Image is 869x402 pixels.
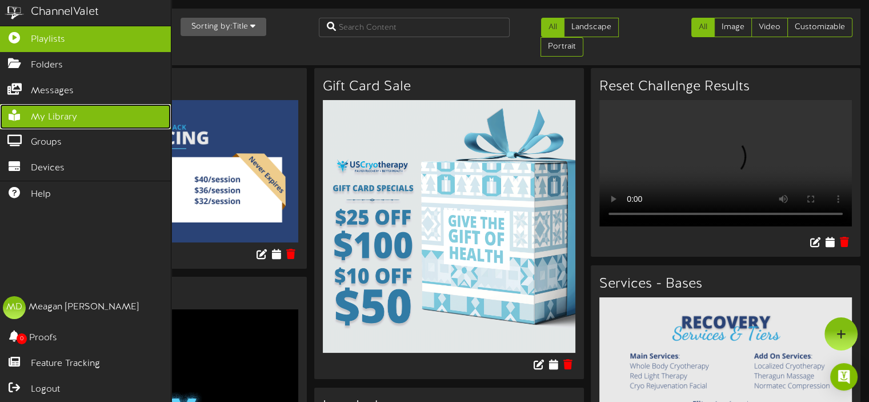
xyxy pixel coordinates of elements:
span: Feature Tracking [31,357,100,371]
div: ChannelValet [31,4,99,21]
span: Groups [31,136,62,149]
a: All [541,18,564,37]
span: 0 [17,333,27,344]
span: Devices [31,162,65,175]
span: Messages [31,85,74,98]
span: Help [31,188,51,201]
div: Meagan [PERSON_NAME] [29,301,139,314]
button: Sorting by:Title [181,18,266,36]
h3: 12 Packs [46,79,298,94]
span: Proofs [29,332,57,345]
div: Open Intercom Messenger [830,363,858,391]
span: Folders [31,59,63,72]
h3: Services - Bases [599,277,852,292]
h3: Gift Card Sale [323,79,575,94]
span: Playlists [31,33,65,46]
a: Video [751,18,788,37]
video: Your browser does not support HTML5 video. [599,100,852,226]
img: 7a9ab1d5-64ec-42a5-83c3-5f0459d24d23gcsales2.png [323,100,575,353]
a: Image [714,18,752,37]
span: My Library [31,111,77,124]
h3: Reset Challenge Results [599,79,852,94]
a: Customizable [787,18,852,37]
a: All [691,18,715,37]
input: Search Content [319,18,510,37]
a: Portrait [540,37,583,57]
img: 26b39af3-cb25-4dea-b6b1-0a1677f693aa.png [46,100,298,242]
a: Landscape [564,18,619,37]
div: MD [3,296,26,319]
h3: 30% off [46,288,298,303]
span: Logout [31,383,60,396]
